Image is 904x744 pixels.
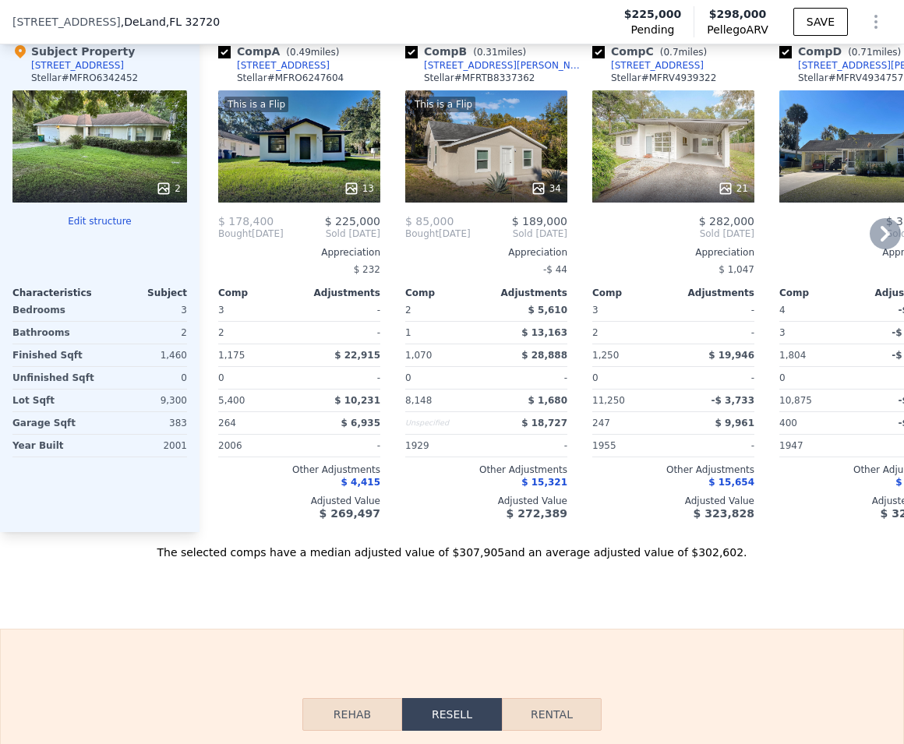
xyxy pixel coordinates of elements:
[611,59,704,72] div: [STREET_ADDRESS]
[709,8,767,20] span: $298,000
[712,395,754,406] span: -$ 3,733
[302,299,380,321] div: -
[302,435,380,457] div: -
[477,47,498,58] span: 0.31
[405,44,532,59] div: Comp B
[344,181,374,196] div: 13
[405,464,567,476] div: Other Adjustments
[405,395,432,406] span: 8,148
[779,372,786,383] span: 0
[302,322,380,344] div: -
[237,72,344,84] div: Stellar # MFRO6247604
[521,418,567,428] span: $ 18,727
[779,418,797,428] span: 400
[543,264,567,275] span: -$ 44
[325,215,380,227] span: $ 225,000
[405,372,411,383] span: 0
[715,418,754,428] span: $ 9,961
[611,72,716,84] div: Stellar # MFRV4939322
[624,6,682,22] span: $225,000
[218,322,296,344] div: 2
[521,327,567,338] span: $ 13,163
[12,215,187,227] button: Edit structure
[528,395,567,406] span: $ 1,680
[718,181,748,196] div: 21
[12,14,121,30] span: [STREET_ADDRESS]
[218,372,224,383] span: 0
[31,72,138,84] div: Stellar # MFRO6342452
[103,299,187,321] div: 3
[341,418,380,428] span: $ 6,935
[411,97,475,112] div: This is a Flip
[302,367,380,389] div: -
[405,59,586,72] a: [STREET_ADDRESS][PERSON_NAME]
[405,412,483,434] div: Unspecified
[103,412,187,434] div: 383
[707,22,768,37] span: Pellego ARV
[218,287,299,299] div: Comp
[218,395,245,406] span: 5,400
[290,47,311,58] span: 0.49
[334,350,380,361] span: $ 22,915
[531,181,561,196] div: 34
[592,44,713,59] div: Comp C
[779,322,857,344] div: 3
[694,507,754,520] span: $ 323,828
[592,59,704,72] a: [STREET_ADDRESS]
[302,698,402,731] button: Rehab
[852,47,873,58] span: 0.71
[699,215,754,227] span: $ 282,000
[354,264,380,275] span: $ 232
[218,44,345,59] div: Comp A
[673,287,754,299] div: Adjustments
[489,435,567,457] div: -
[218,464,380,476] div: Other Adjustments
[654,47,713,58] span: ( miles)
[592,305,599,316] span: 3
[12,435,97,457] div: Year Built
[676,322,754,344] div: -
[676,299,754,321] div: -
[341,477,380,488] span: $ 4,415
[405,227,439,240] span: Bought
[521,350,567,361] span: $ 28,888
[224,97,288,112] div: This is a Flip
[676,367,754,389] div: -
[237,59,330,72] div: [STREET_ADDRESS]
[486,287,567,299] div: Adjustments
[676,435,754,457] div: -
[779,395,812,406] span: 10,875
[166,16,220,28] span: , FL 32720
[592,350,619,361] span: 1,250
[405,305,411,316] span: 2
[405,350,432,361] span: 1,070
[405,322,483,344] div: 1
[663,47,678,58] span: 0.7
[103,390,187,411] div: 9,300
[121,14,220,30] span: , DeLand
[405,246,567,259] div: Appreciation
[405,227,471,240] div: [DATE]
[779,350,806,361] span: 1,804
[779,435,857,457] div: 1947
[471,227,567,240] span: Sold [DATE]
[798,72,903,84] div: Stellar # MFRV4934757
[12,322,97,344] div: Bathrooms
[521,477,567,488] span: $ 15,321
[512,215,567,227] span: $ 189,000
[100,287,187,299] div: Subject
[103,344,187,366] div: 1,460
[467,47,532,58] span: ( miles)
[218,59,330,72] a: [STREET_ADDRESS]
[12,44,135,59] div: Subject Property
[218,418,236,428] span: 264
[424,72,535,84] div: Stellar # MFRTB8337362
[592,418,610,428] span: 247
[708,477,754,488] span: $ 15,654
[12,367,97,389] div: Unfinished Sqft
[12,344,97,366] div: Finished Sqft
[592,464,754,476] div: Other Adjustments
[103,367,187,389] div: 0
[489,367,567,389] div: -
[592,435,670,457] div: 1955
